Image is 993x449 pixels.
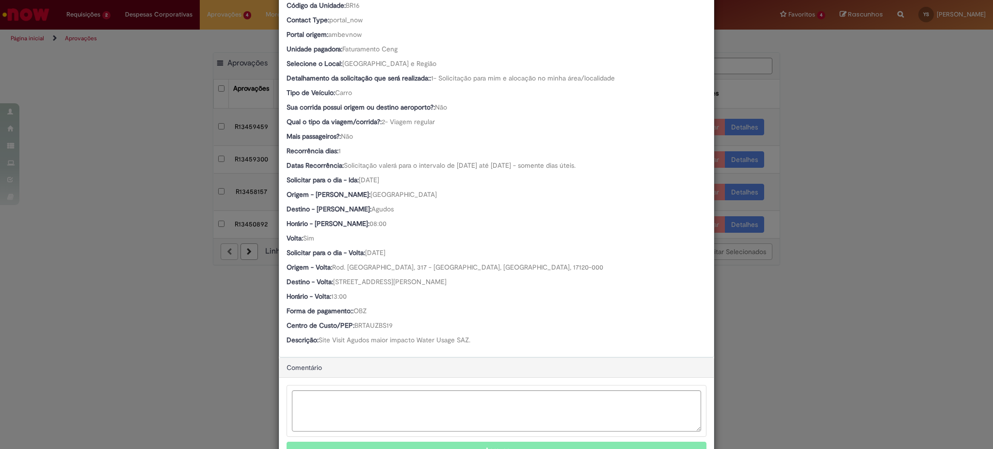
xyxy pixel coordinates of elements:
b: Descrição: [287,336,319,344]
b: Forma de pagamento:: [287,306,353,315]
span: Não [435,103,447,112]
span: [GEOGRAPHIC_DATA] e Região [342,59,436,68]
b: Qual o tipo da viagem/corrida?: [287,117,382,126]
span: Site Visit Agudos maior impacto Water Usage SAZ. [319,336,470,344]
b: Solicitar para o dia - Ida: [287,176,359,184]
b: Código da Unidade: [287,1,346,10]
b: Centro de Custo/PEP: [287,321,354,330]
b: Volta: [287,234,303,242]
b: Detalhamento da solicitação que será realizada:: [287,74,431,82]
span: [DATE] [359,176,379,184]
span: Sim [303,234,314,242]
span: BRTAUZBS19 [354,321,393,330]
b: Origem - Volta: [287,263,332,272]
b: Recorrência dias: [287,146,338,155]
span: 13:00 [331,292,347,301]
span: [DATE] [365,248,385,257]
b: Sua corrida possui origem ou destino aeroporto?: [287,103,435,112]
span: Faturamento Ceng [342,45,398,53]
span: portal_now [329,16,363,24]
span: Agudos [371,205,394,213]
b: Horário - [PERSON_NAME]: [287,219,369,228]
b: Selecione o Local: [287,59,342,68]
span: Carro [335,88,352,97]
span: [STREET_ADDRESS][PERSON_NAME] [333,277,447,286]
b: Destino - Volta: [287,277,333,286]
b: Horário - Volta: [287,292,331,301]
span: BR16 [346,1,360,10]
span: 1- Solicitação para mim e alocação no minha área/localidade [431,74,615,82]
b: Datas Recorrência: [287,161,344,170]
span: Comentário [287,363,322,372]
b: Tipo de Veículo: [287,88,335,97]
span: ambevnow [328,30,362,39]
span: Solicitação valerá para o intervalo de [DATE] até [DATE] - somente dias úteis. [344,161,576,170]
b: Solicitar para o dia - Volta: [287,248,365,257]
span: Não [341,132,353,141]
b: Mais passageiros?: [287,132,341,141]
span: 2- Viagem regular [382,117,435,126]
span: OBZ [353,306,367,315]
b: Unidade pagadora: [287,45,342,53]
b: Origem - [PERSON_NAME]: [287,190,370,199]
span: Rod. [GEOGRAPHIC_DATA], 317 - [GEOGRAPHIC_DATA], [GEOGRAPHIC_DATA], 17120-000 [332,263,603,272]
b: Portal origem: [287,30,328,39]
b: Contact Type: [287,16,329,24]
span: 08:00 [369,219,386,228]
b: Destino - [PERSON_NAME]: [287,205,371,213]
span: [GEOGRAPHIC_DATA] [370,190,437,199]
span: 1 [338,146,341,155]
